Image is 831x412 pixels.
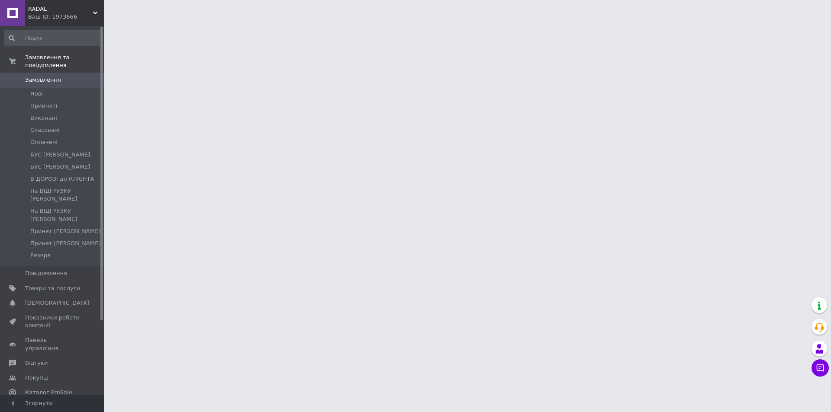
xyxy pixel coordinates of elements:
span: Виконані [30,114,57,122]
input: Пошук [4,30,102,46]
span: На ВІДГРУЗКУ [PERSON_NAME] [30,207,101,223]
span: Замовлення та повідомлення [25,54,104,69]
span: Оплачені [30,138,58,146]
span: Прийняті [30,102,57,110]
span: Панель управління [25,336,80,352]
span: Принят [PERSON_NAME] [30,240,101,247]
span: Нові [30,90,43,98]
span: Принят [PERSON_NAME] [30,227,101,235]
span: Товари та послуги [25,284,80,292]
span: Відгуки [25,359,48,367]
span: [DEMOGRAPHIC_DATA] [25,299,89,307]
span: В ДОРОЗІ до КЛІЄНТА [30,175,94,183]
span: На ВІДГРУЗКУ [PERSON_NAME] [30,187,101,203]
div: Ваш ID: 1973666 [28,13,104,21]
span: Показники роботи компанії [25,314,80,329]
span: БУС [PERSON_NAME] [30,163,90,171]
span: Каталог ProSale [25,389,72,396]
span: Повідомлення [25,269,67,277]
span: БУС [PERSON_NAME] [30,151,90,159]
span: Замовлення [25,76,61,84]
span: Резерв [30,252,51,259]
button: Чат з покупцем [812,359,829,377]
span: RADAL [28,5,93,13]
span: Покупці [25,374,48,382]
span: Скасовані [30,126,60,134]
